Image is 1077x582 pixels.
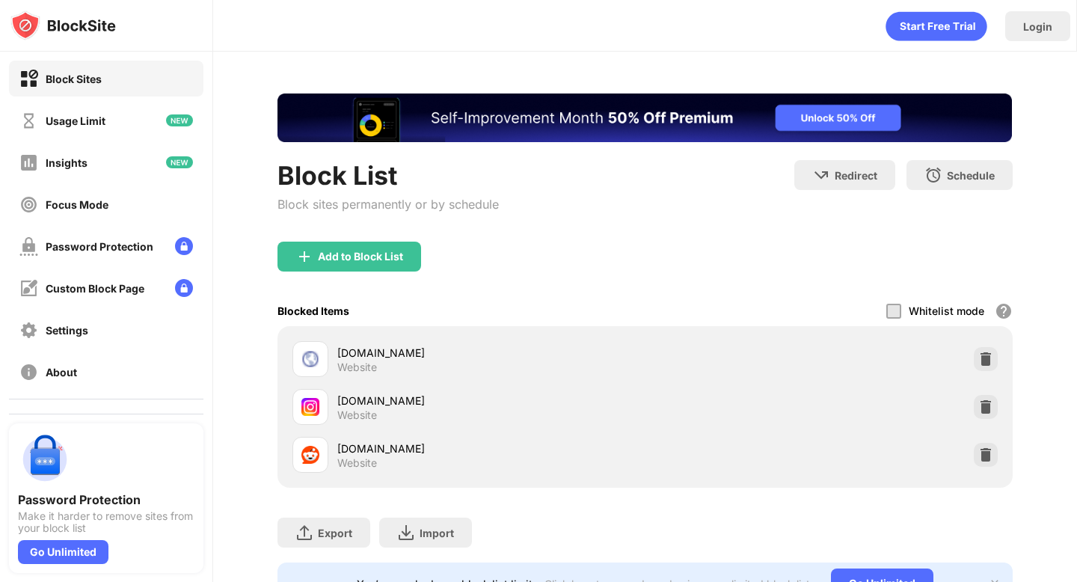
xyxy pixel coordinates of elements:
[46,114,105,127] div: Usage Limit
[301,398,319,416] img: favicons
[277,304,349,317] div: Blocked Items
[277,160,499,191] div: Block List
[46,198,108,211] div: Focus Mode
[1023,20,1052,33] div: Login
[175,279,193,297] img: lock-menu.svg
[301,446,319,464] img: favicons
[277,94,1012,142] iframe: Banner
[10,10,116,40] img: logo-blocksite.svg
[19,321,38,340] img: settings-off.svg
[19,111,38,130] img: time-usage-off.svg
[947,169,995,182] div: Schedule
[318,251,403,263] div: Add to Block List
[337,345,645,361] div: [DOMAIN_NAME]
[19,363,38,382] img: about-off.svg
[166,156,193,168] img: new-icon.svg
[46,73,102,85] div: Block Sites
[19,195,38,214] img: focus-off.svg
[909,304,984,317] div: Whitelist mode
[19,70,38,88] img: block-on.svg
[175,237,193,255] img: lock-menu.svg
[277,197,499,212] div: Block sites permanently or by schedule
[18,510,194,534] div: Make it harder to remove sites from your block list
[19,153,38,172] img: insights-off.svg
[337,441,645,456] div: [DOMAIN_NAME]
[337,361,377,374] div: Website
[420,527,454,539] div: Import
[19,237,38,256] img: password-protection-off.svg
[46,324,88,337] div: Settings
[337,408,377,422] div: Website
[337,456,377,470] div: Website
[835,169,877,182] div: Redirect
[318,527,352,539] div: Export
[46,156,88,169] div: Insights
[337,393,645,408] div: [DOMAIN_NAME]
[18,492,194,507] div: Password Protection
[301,350,319,368] img: favicons
[46,282,144,295] div: Custom Block Page
[166,114,193,126] img: new-icon.svg
[46,240,153,253] div: Password Protection
[18,540,108,564] div: Go Unlimited
[46,366,77,379] div: About
[886,11,987,41] div: animation
[19,279,38,298] img: customize-block-page-off.svg
[18,432,72,486] img: push-password-protection.svg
